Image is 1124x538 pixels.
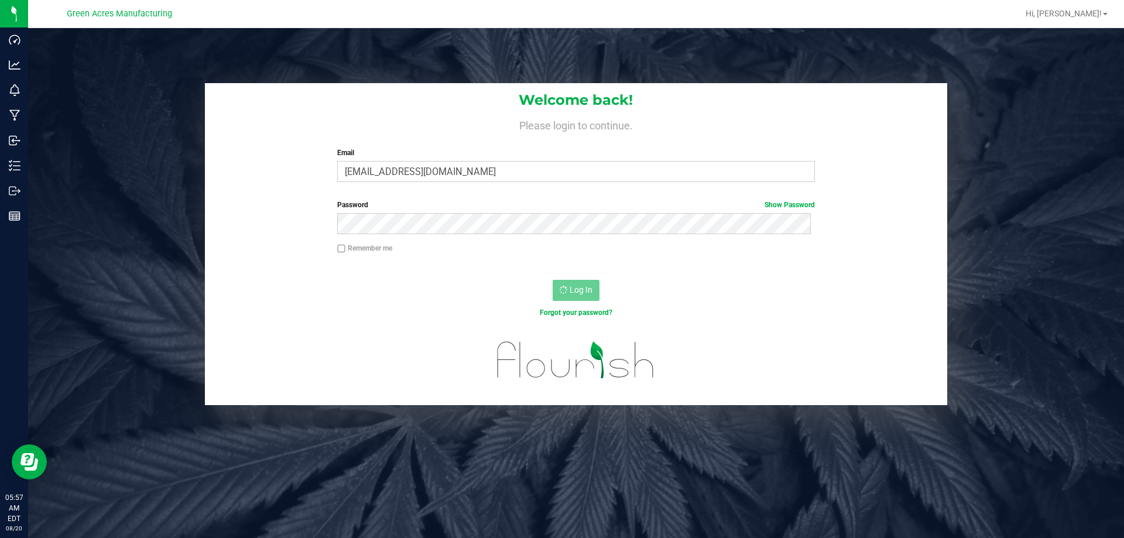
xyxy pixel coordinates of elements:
[483,330,669,390] img: flourish_logo.svg
[9,160,20,172] inline-svg: Inventory
[9,135,20,146] inline-svg: Inbound
[9,34,20,46] inline-svg: Dashboard
[9,210,20,222] inline-svg: Reports
[337,245,345,253] input: Remember me
[5,524,23,533] p: 08/20
[9,59,20,71] inline-svg: Analytics
[553,280,599,301] button: Log In
[337,148,814,158] label: Email
[9,185,20,197] inline-svg: Outbound
[205,117,947,131] h4: Please login to continue.
[570,285,592,294] span: Log In
[337,243,392,253] label: Remember me
[1026,9,1102,18] span: Hi, [PERSON_NAME]!
[12,444,47,479] iframe: Resource center
[765,201,815,209] a: Show Password
[9,84,20,96] inline-svg: Monitoring
[540,309,612,317] a: Forgot your password?
[337,201,368,209] span: Password
[5,492,23,524] p: 05:57 AM EDT
[205,92,947,108] h1: Welcome back!
[67,9,172,19] span: Green Acres Manufacturing
[9,109,20,121] inline-svg: Manufacturing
